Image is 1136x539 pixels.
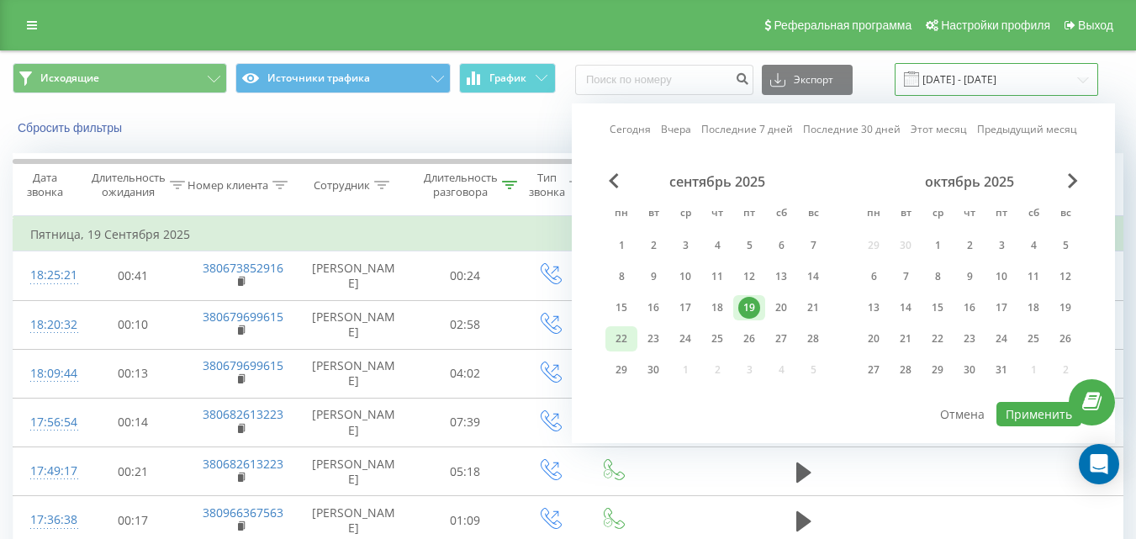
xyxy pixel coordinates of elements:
[1054,266,1076,288] div: 12
[642,235,664,256] div: 2
[203,260,283,276] a: 380673852916
[92,171,166,199] div: Длительность ожидания
[733,295,765,320] div: пт 19 сент. 2025 г.
[797,326,829,351] div: вс 28 сент. 2025 г.
[797,264,829,289] div: вс 14 сент. 2025 г.
[991,328,1012,350] div: 24
[941,18,1050,32] span: Настройки профиля
[81,251,186,300] td: 00:41
[863,359,885,381] div: 27
[858,326,890,351] div: пн 20 окт. 2025 г.
[770,235,792,256] div: 6
[701,233,733,258] div: чт 4 сент. 2025 г.
[314,178,370,193] div: Сотрудник
[669,264,701,289] div: ср 10 сент. 2025 г.
[413,447,518,496] td: 05:18
[637,264,669,289] div: вт 9 сент. 2025 г.
[81,349,186,398] td: 00:13
[413,251,518,300] td: 00:24
[858,264,890,289] div: пн 6 окт. 2025 г.
[802,266,824,288] div: 14
[762,65,853,95] button: Экспорт
[605,264,637,289] div: пн 8 сент. 2025 г.
[861,202,886,227] abbr: понедельник
[605,357,637,383] div: пн 29 сент. 2025 г.
[996,402,1081,426] button: Применить
[701,295,733,320] div: чт 18 сент. 2025 г.
[959,328,980,350] div: 23
[858,357,890,383] div: пн 27 окт. 2025 г.
[959,359,980,381] div: 30
[1054,297,1076,319] div: 19
[954,264,985,289] div: чт 9 окт. 2025 г.
[642,297,664,319] div: 16
[895,328,917,350] div: 21
[977,121,1077,137] a: Предыдущий месяц
[991,359,1012,381] div: 31
[1017,264,1049,289] div: сб 11 окт. 2025 г.
[605,173,829,190] div: сентябрь 2025
[673,202,698,227] abbr: среда
[295,349,413,398] td: [PERSON_NAME]
[738,266,760,288] div: 12
[701,121,793,137] a: Последние 7 дней
[413,349,518,398] td: 04:02
[802,235,824,256] div: 7
[295,251,413,300] td: [PERSON_NAME]
[774,18,911,32] span: Реферальная программа
[1049,233,1081,258] div: вс 5 окт. 2025 г.
[959,235,980,256] div: 2
[863,266,885,288] div: 6
[800,202,826,227] abbr: воскресенье
[30,357,64,390] div: 18:09:44
[637,357,669,383] div: вт 30 сент. 2025 г.
[609,202,634,227] abbr: понедельник
[927,235,948,256] div: 1
[1021,202,1046,227] abbr: суббота
[769,202,794,227] abbr: суббота
[81,300,186,349] td: 00:10
[203,505,283,521] a: 380966367563
[1079,444,1119,484] div: Open Intercom Messenger
[1022,328,1044,350] div: 25
[413,398,518,447] td: 07:39
[959,266,980,288] div: 9
[81,398,186,447] td: 00:14
[858,295,890,320] div: пн 13 окт. 2025 г.
[991,235,1012,256] div: 3
[203,406,283,422] a: 380682613223
[706,328,728,350] div: 25
[890,295,922,320] div: вт 14 окт. 2025 г.
[922,264,954,289] div: ср 8 окт. 2025 г.
[641,202,666,227] abbr: вторник
[642,328,664,350] div: 23
[802,328,824,350] div: 28
[991,266,1012,288] div: 10
[733,264,765,289] div: пт 12 сент. 2025 г.
[770,266,792,288] div: 13
[642,359,664,381] div: 30
[959,297,980,319] div: 16
[770,297,792,319] div: 20
[1053,202,1078,227] abbr: воскресенье
[295,300,413,349] td: [PERSON_NAME]
[957,202,982,227] abbr: четверг
[931,402,994,426] button: Отмена
[985,233,1017,258] div: пт 3 окт. 2025 г.
[989,202,1014,227] abbr: пятница
[1078,18,1113,32] span: Выход
[674,297,696,319] div: 17
[203,357,283,373] a: 380679699615
[610,266,632,288] div: 8
[669,233,701,258] div: ср 3 сент. 2025 г.
[922,357,954,383] div: ср 29 окт. 2025 г.
[674,235,696,256] div: 3
[1022,235,1044,256] div: 4
[770,328,792,350] div: 27
[669,295,701,320] div: ср 17 сент. 2025 г.
[927,266,948,288] div: 8
[706,235,728,256] div: 4
[733,233,765,258] div: пт 5 сент. 2025 г.
[890,326,922,351] div: вт 21 окт. 2025 г.
[81,447,186,496] td: 00:21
